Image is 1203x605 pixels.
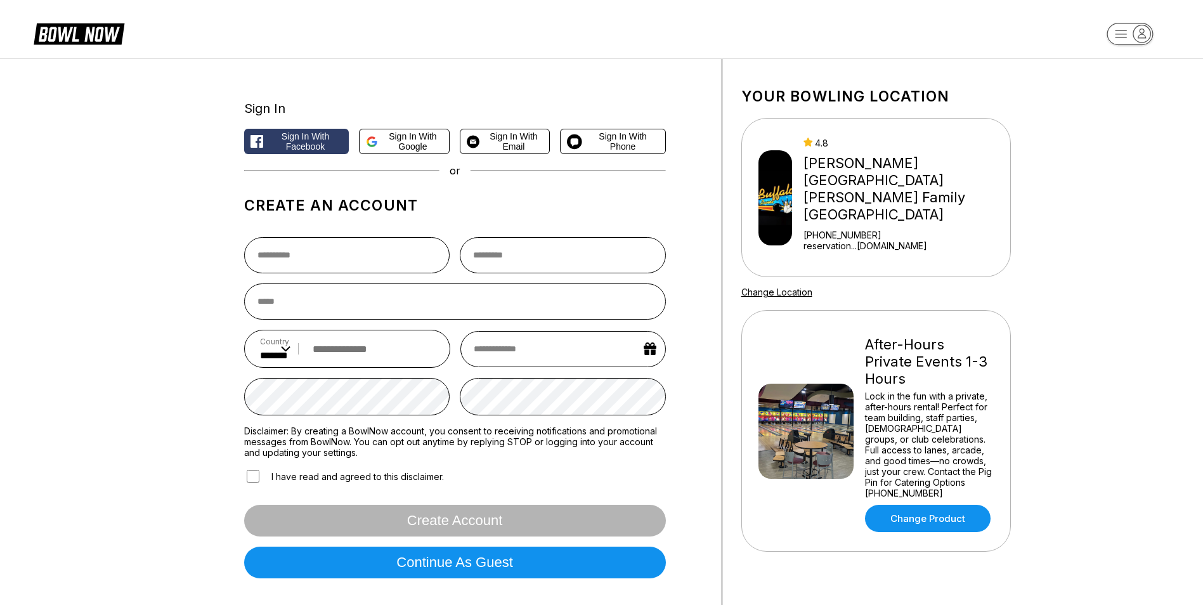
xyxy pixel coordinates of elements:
[260,337,290,346] label: Country
[244,547,666,578] button: Continue as guest
[741,287,812,297] a: Change Location
[247,470,259,483] input: I have read and agreed to this disclaimer.
[460,129,550,154] button: Sign in with Email
[865,505,991,532] a: Change Product
[865,391,994,498] div: Lock in the fun with a private, after-hours rental! Perfect for team building, staff parties, [DE...
[741,88,1011,105] h1: Your bowling location
[803,138,1005,148] div: 4.8
[244,197,666,214] h1: Create an account
[268,131,343,152] span: Sign in with Facebook
[758,150,793,245] img: Buffaloe Lanes Mebane Family Bowling Center
[803,230,1005,240] div: [PHONE_NUMBER]
[383,131,443,152] span: Sign in with Google
[359,129,449,154] button: Sign in with Google
[865,336,994,387] div: After-Hours Private Events 1-3 Hours
[484,131,543,152] span: Sign in with Email
[560,129,666,154] button: Sign in with Phone
[244,129,349,154] button: Sign in with Facebook
[803,240,1005,251] a: reservation...[DOMAIN_NAME]
[244,468,444,485] label: I have read and agreed to this disclaimer.
[244,164,666,177] div: or
[587,131,659,152] span: Sign in with Phone
[803,155,1005,223] div: [PERSON_NAME][GEOGRAPHIC_DATA] [PERSON_NAME] Family [GEOGRAPHIC_DATA]
[244,101,666,116] div: Sign In
[244,426,666,458] label: Disclaimer: By creating a BowlNow account, you consent to receiving notifications and promotional...
[758,384,854,479] img: After-Hours Private Events 1-3 Hours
